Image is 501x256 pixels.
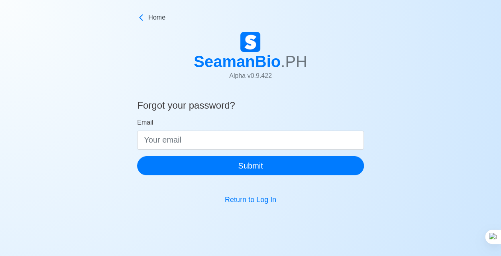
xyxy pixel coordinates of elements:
[137,119,153,126] span: Email
[137,13,364,22] a: Home
[194,71,307,81] p: Alpha v 0.9.422
[225,196,276,204] a: Return to Log In
[137,156,364,175] button: Submit
[137,100,364,115] h4: Forgot your password?
[194,52,307,71] h1: SeamanBio
[148,13,165,22] span: Home
[194,32,307,87] a: SeamanBio.PHAlpha v0.9.422
[137,131,364,150] input: Your email
[240,32,260,52] img: Logo
[281,53,307,70] span: .PH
